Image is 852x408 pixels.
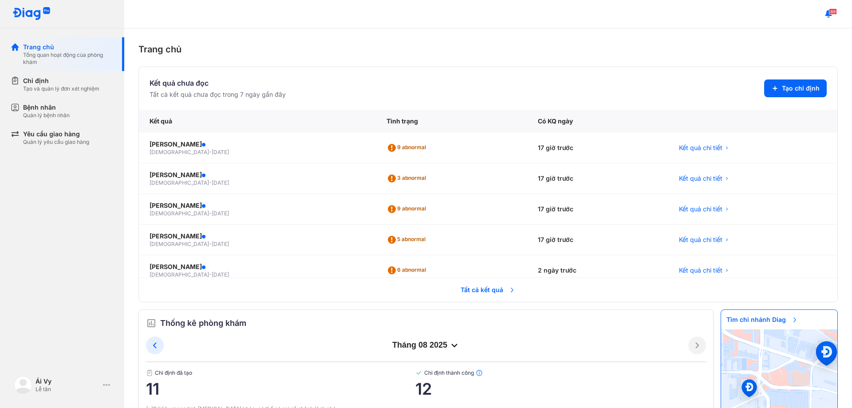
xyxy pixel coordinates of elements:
span: 89 [829,8,837,15]
div: 17 giờ trước [527,194,668,225]
div: [PERSON_NAME] [150,262,365,271]
span: Kết quả chi tiết [679,174,722,183]
div: 9 abnormal [387,202,430,216]
div: [PERSON_NAME] [150,201,365,210]
span: Tìm chi nhánh Diag [721,310,804,329]
span: Kết quả chi tiết [679,205,722,214]
span: Tất cả kết quả [455,280,521,300]
span: [DATE] [212,241,229,247]
span: 12 [415,380,706,398]
div: 3 abnormal [387,171,430,186]
span: - [209,179,212,186]
span: 11 [146,380,415,398]
span: [DEMOGRAPHIC_DATA] [150,149,209,155]
div: Ái Vy [35,377,99,386]
span: Kết quả chi tiết [679,143,722,152]
span: [DEMOGRAPHIC_DATA] [150,271,209,278]
span: [DEMOGRAPHIC_DATA] [150,241,209,247]
span: Chỉ định đã tạo [146,369,415,376]
div: Yêu cầu giao hàng [23,130,89,139]
div: 2 ngày trước [527,255,668,286]
span: Tạo chỉ định [782,84,820,93]
div: tháng 08 2025 [164,340,688,351]
div: Tạo và quản lý đơn xét nghiệm [23,85,99,92]
div: Kết quả [139,110,376,133]
img: logo [12,7,51,21]
span: Chỉ định thành công [415,369,706,376]
div: [PERSON_NAME] [150,170,365,179]
div: Trang chủ [138,43,838,56]
span: Kết quả chi tiết [679,266,722,275]
span: [DEMOGRAPHIC_DATA] [150,179,209,186]
button: Tạo chỉ định [764,79,827,97]
div: [PERSON_NAME] [150,140,365,149]
span: - [209,210,212,217]
div: Có KQ ngày [527,110,668,133]
div: Quản lý bệnh nhân [23,112,70,119]
span: [DATE] [212,179,229,186]
div: 17 giờ trước [527,163,668,194]
span: Thống kê phòng khám [160,317,246,329]
div: Kết quả chưa đọc [150,78,286,88]
div: 5 abnormal [387,233,429,247]
div: Bệnh nhân [23,103,70,112]
div: 17 giờ trước [527,225,668,255]
div: 17 giờ trước [527,133,668,163]
div: [PERSON_NAME] [150,232,365,241]
img: document.50c4cfd0.svg [146,369,153,376]
img: order.5a6da16c.svg [146,318,157,329]
div: Tình trạng [376,110,527,133]
span: [DEMOGRAPHIC_DATA] [150,210,209,217]
div: Lễ tân [35,386,99,393]
span: [DATE] [212,210,229,217]
img: logo [14,376,32,394]
div: 6 abnormal [387,263,430,277]
div: Chỉ định [23,76,99,85]
span: [DATE] [212,149,229,155]
img: info.7e716105.svg [476,369,483,376]
span: - [209,149,212,155]
div: Tổng quan hoạt động của phòng khám [23,51,114,66]
div: Tất cả kết quả chưa đọc trong 7 ngày gần đây [150,90,286,99]
div: 9 abnormal [387,141,430,155]
div: Trang chủ [23,43,114,51]
div: Quản lý yêu cầu giao hàng [23,139,89,146]
span: [DATE] [212,271,229,278]
span: Kết quả chi tiết [679,235,722,244]
span: - [209,271,212,278]
img: checked-green.01cc79e0.svg [415,369,422,376]
span: - [209,241,212,247]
